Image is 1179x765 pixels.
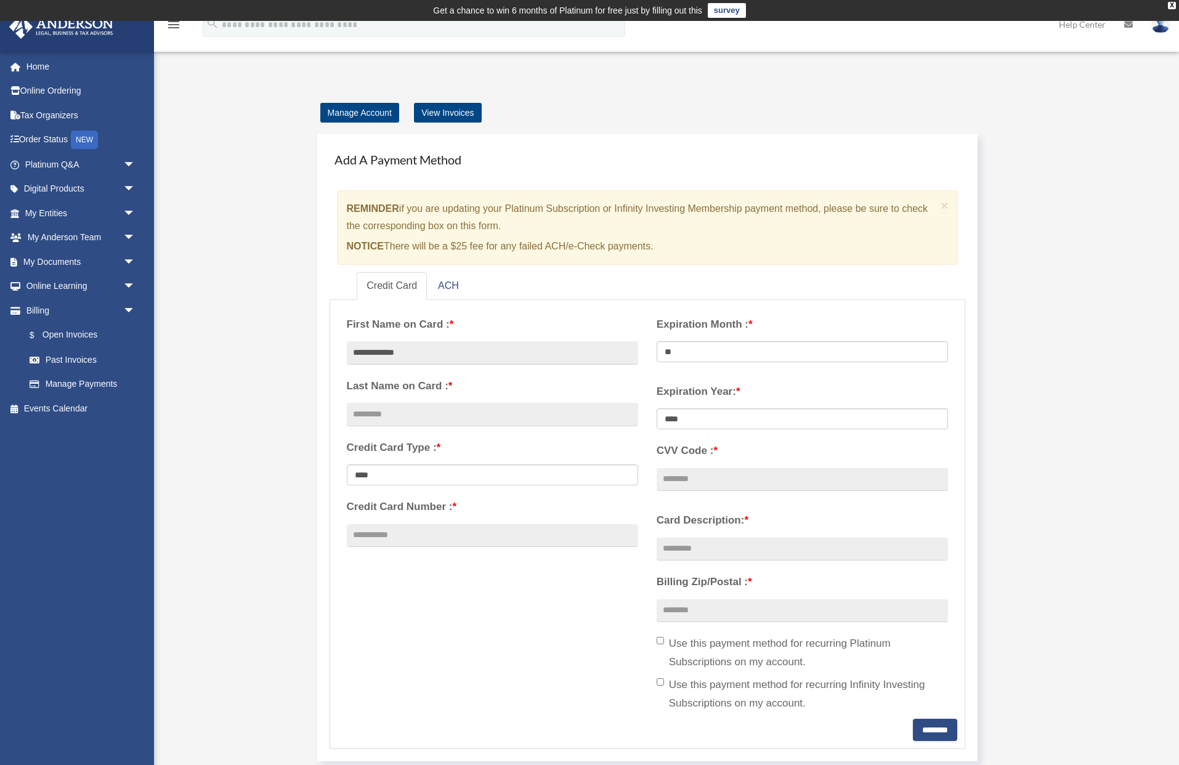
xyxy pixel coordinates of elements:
[941,198,949,212] span: ×
[657,382,948,401] label: Expiration Year:
[9,54,154,79] a: Home
[123,152,148,177] span: arrow_drop_down
[166,17,181,32] i: menu
[657,315,948,334] label: Expiration Month :
[9,177,154,201] a: Digital Productsarrow_drop_down
[123,177,148,202] span: arrow_drop_down
[428,272,469,300] a: ACH
[9,274,154,299] a: Online Learningarrow_drop_down
[941,199,949,212] button: Close
[1168,2,1176,9] div: close
[657,573,948,591] label: Billing Zip/Postal :
[9,152,154,177] a: Platinum Q&Aarrow_drop_down
[206,17,219,30] i: search
[330,146,966,173] h4: Add A Payment Method
[123,274,148,299] span: arrow_drop_down
[347,439,638,457] label: Credit Card Type :
[433,3,702,18] div: Get a chance to win 6 months of Platinum for free just by filling out this
[657,678,664,686] input: Use this payment method for recurring Infinity Investing Subscriptions on my account.
[9,298,154,323] a: Billingarrow_drop_down
[337,190,958,265] div: if you are updating your Platinum Subscription or Infinity Investing Membership payment method, p...
[123,298,148,323] span: arrow_drop_down
[347,498,638,516] label: Credit Card Number :
[9,396,154,421] a: Events Calendar
[9,249,154,274] a: My Documentsarrow_drop_down
[657,676,948,713] label: Use this payment method for recurring Infinity Investing Subscriptions on my account.
[123,201,148,226] span: arrow_drop_down
[17,372,148,397] a: Manage Payments
[36,328,43,343] span: $
[123,225,148,251] span: arrow_drop_down
[166,22,181,32] a: menu
[708,3,746,18] a: survey
[657,511,948,530] label: Card Description:
[17,323,154,348] a: $Open Invoices
[6,15,117,39] img: Anderson Advisors Platinum Portal
[9,201,154,225] a: My Entitiesarrow_drop_down
[9,103,154,127] a: Tax Organizers
[347,238,936,255] p: There will be a $25 fee for any failed ACH/e-Check payments.
[9,79,154,103] a: Online Ordering
[1151,15,1170,33] img: User Pic
[347,203,399,214] strong: REMINDER
[414,103,481,123] a: View Invoices
[123,249,148,275] span: arrow_drop_down
[357,272,427,300] a: Credit Card
[657,634,948,671] label: Use this payment method for recurring Platinum Subscriptions on my account.
[9,225,154,250] a: My Anderson Teamarrow_drop_down
[17,347,154,372] a: Past Invoices
[9,127,154,153] a: Order StatusNEW
[657,442,948,460] label: CVV Code :
[320,103,399,123] a: Manage Account
[71,131,98,149] div: NEW
[347,315,638,334] label: First Name on Card :
[657,637,664,644] input: Use this payment method for recurring Platinum Subscriptions on my account.
[347,241,384,251] strong: NOTICE
[347,377,638,395] label: Last Name on Card :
